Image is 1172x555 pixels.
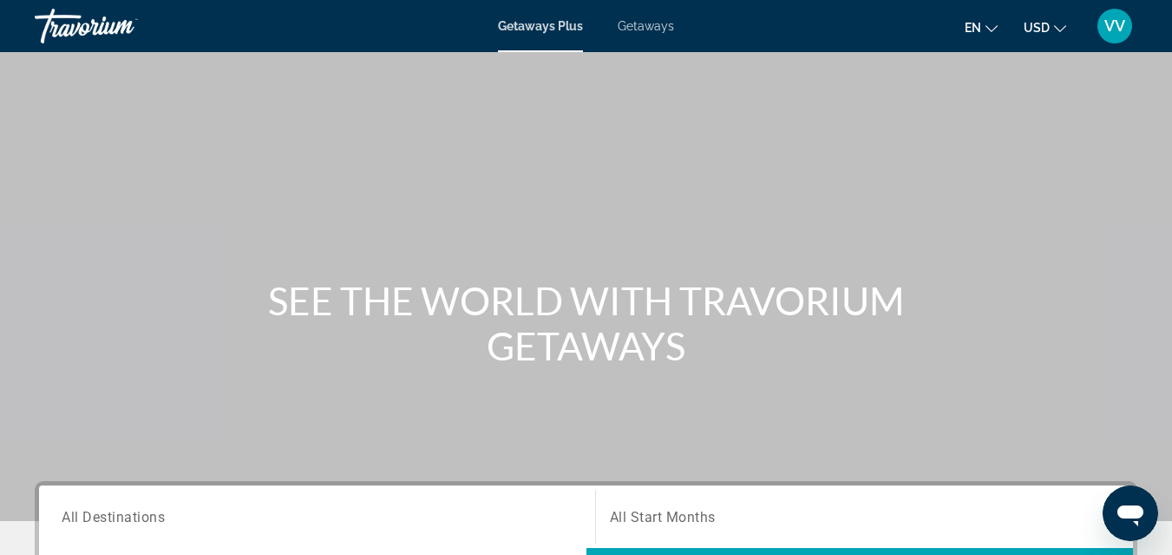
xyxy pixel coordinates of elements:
[1104,17,1125,35] span: VV
[1024,15,1066,40] button: Change currency
[1092,8,1137,44] button: User Menu
[618,19,674,33] a: Getaways
[610,509,716,525] span: All Start Months
[62,507,573,528] input: Select destination
[261,278,912,368] h1: SEE THE WORLD WITH TRAVORIUM GETAWAYS
[1024,21,1050,35] span: USD
[62,508,165,525] span: All Destinations
[965,15,998,40] button: Change language
[965,21,981,35] span: en
[498,19,583,33] a: Getaways Plus
[35,3,208,49] a: Travorium
[1103,486,1158,541] iframe: Button to launch messaging window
